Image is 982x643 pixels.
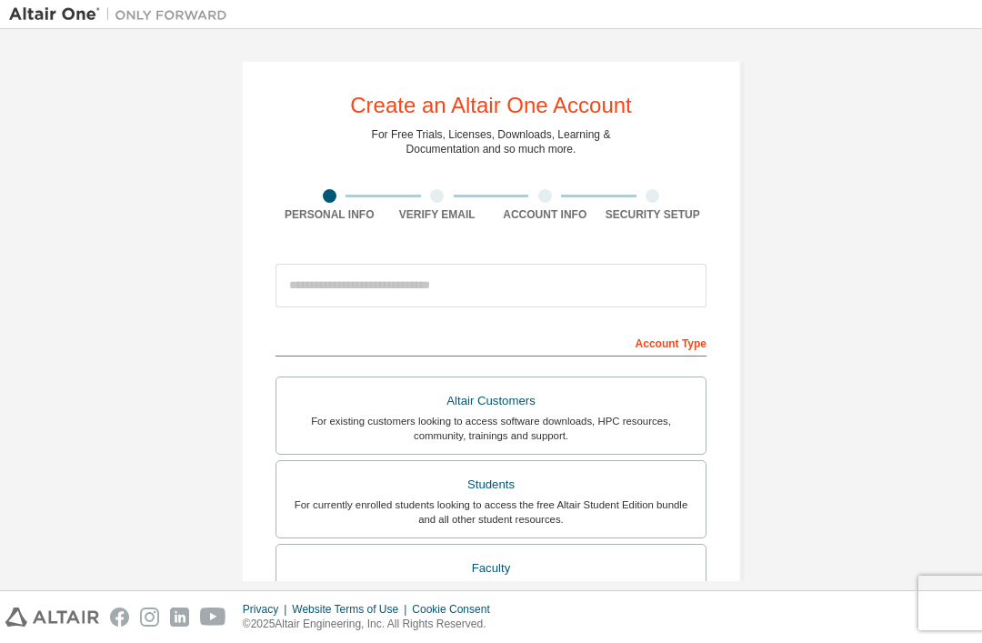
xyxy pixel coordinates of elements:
div: For existing customers looking to access software downloads, HPC resources, community, trainings ... [287,414,695,443]
div: Students [287,472,695,497]
div: For faculty & administrators of academic institutions administering students and accessing softwa... [287,580,695,609]
div: Account Info [491,207,599,222]
img: facebook.svg [110,608,129,627]
div: Personal Info [276,207,384,222]
div: Faculty [287,556,695,581]
img: Altair One [9,5,236,24]
img: youtube.svg [200,608,226,627]
p: © 2025 Altair Engineering, Inc. All Rights Reserved. [243,617,501,632]
div: For currently enrolled students looking to access the free Altair Student Edition bundle and all ... [287,497,695,527]
div: Altair Customers [287,388,695,414]
div: Website Terms of Use [292,602,412,617]
div: Privacy [243,602,292,617]
div: Security Setup [599,207,707,222]
div: Cookie Consent [412,602,500,617]
img: instagram.svg [140,608,159,627]
img: altair_logo.svg [5,608,99,627]
img: linkedin.svg [170,608,189,627]
div: Account Type [276,327,706,357]
div: For Free Trials, Licenses, Downloads, Learning & Documentation and so much more. [372,127,611,156]
div: Verify Email [384,207,492,222]
div: Create an Altair One Account [350,95,632,116]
